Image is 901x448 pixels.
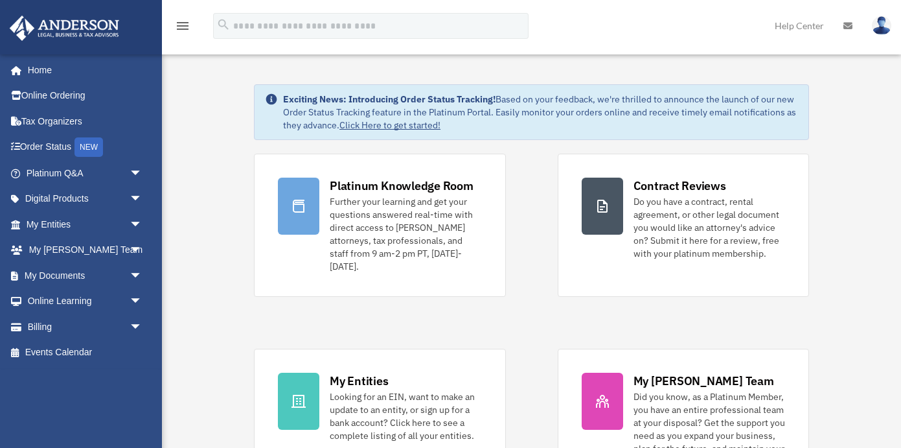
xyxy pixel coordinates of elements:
span: arrow_drop_down [130,263,155,289]
strong: Exciting News: Introducing Order Status Tracking! [283,93,496,105]
a: Digital Productsarrow_drop_down [9,186,162,212]
a: My Documentsarrow_drop_down [9,263,162,289]
a: Home [9,57,155,83]
div: Platinum Knowledge Room [330,178,473,194]
a: Events Calendar [9,340,162,366]
div: Do you have a contract, rental agreement, or other legal document you would like an attorney's ad... [633,195,785,260]
a: Contract Reviews Do you have a contract, rental agreement, or other legal document you would like... [558,154,809,297]
a: Click Here to get started! [339,119,440,131]
a: Platinum Knowledge Room Further your learning and get your questions answered real-time with dire... [254,154,505,297]
span: arrow_drop_down [130,211,155,238]
div: Based on your feedback, we're thrilled to announce the launch of our new Order Status Tracking fe... [283,93,798,132]
span: arrow_drop_down [130,237,155,264]
a: Order StatusNEW [9,134,162,161]
a: Online Learningarrow_drop_down [9,289,162,314]
div: My Entities [330,373,388,389]
div: Looking for an EIN, want to make an update to an entity, or sign up for a bank account? Click her... [330,390,481,442]
a: My [PERSON_NAME] Teamarrow_drop_down [9,237,162,263]
i: menu [175,18,190,34]
img: User Pic [872,16,891,35]
a: Platinum Q&Aarrow_drop_down [9,160,162,186]
div: My [PERSON_NAME] Team [633,373,774,389]
a: My Entitiesarrow_drop_down [9,211,162,237]
span: arrow_drop_down [130,314,155,340]
div: NEW [74,137,103,157]
a: Billingarrow_drop_down [9,314,162,340]
a: Online Ordering [9,83,162,109]
a: Tax Organizers [9,108,162,134]
div: Further your learning and get your questions answered real-time with direct access to [PERSON_NAM... [330,195,481,273]
a: menu [175,23,190,34]
span: arrow_drop_down [130,186,155,213]
i: search [216,18,231,32]
img: Anderson Advisors Platinum Portal [6,16,123,41]
div: Contract Reviews [633,178,726,194]
span: arrow_drop_down [130,289,155,315]
span: arrow_drop_down [130,160,155,187]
